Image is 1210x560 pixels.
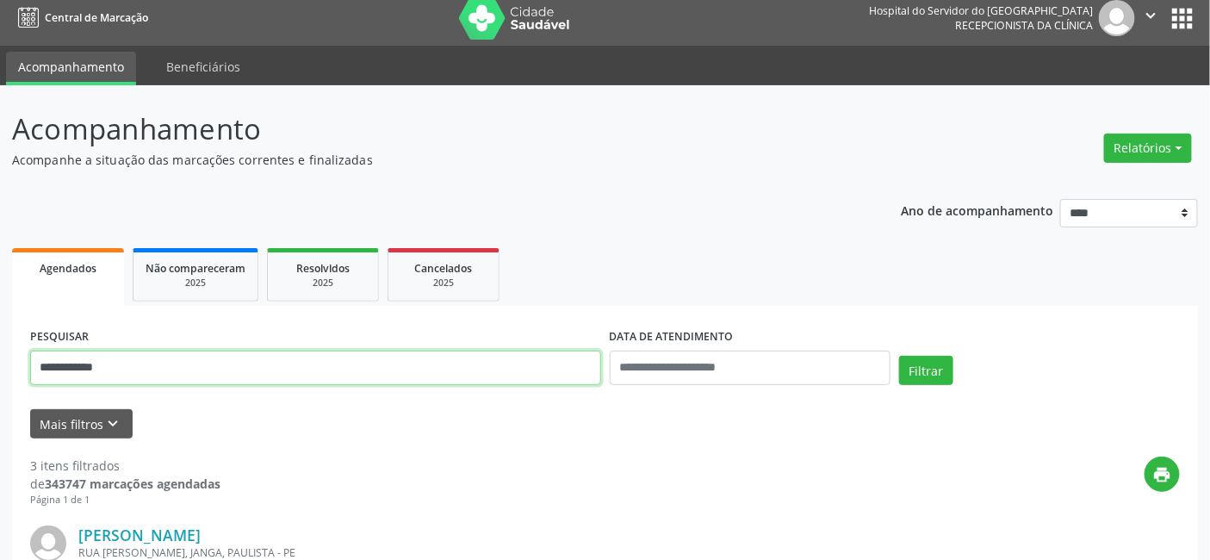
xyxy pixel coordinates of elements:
[1153,465,1172,484] i: print
[899,356,953,385] button: Filtrar
[610,324,734,351] label: DATA DE ATENDIMENTO
[40,261,96,276] span: Agendados
[280,277,366,289] div: 2025
[45,10,148,25] span: Central de Marcação
[12,151,842,169] p: Acompanhe a situação das marcações correntes e finalizadas
[6,52,136,85] a: Acompanhamento
[30,324,89,351] label: PESQUISAR
[1142,6,1161,25] i: 
[869,3,1093,18] div: Hospital do Servidor do [GEOGRAPHIC_DATA]
[30,457,220,475] div: 3 itens filtrados
[45,476,220,492] strong: 343747 marcações agendadas
[296,261,350,276] span: Resolvidos
[146,277,245,289] div: 2025
[400,277,487,289] div: 2025
[12,108,842,151] p: Acompanhamento
[146,261,245,276] span: Não compareceram
[12,3,148,32] a: Central de Marcação
[30,475,220,493] div: de
[30,409,133,439] button: Mais filtroskeyboard_arrow_down
[78,526,201,544] a: [PERSON_NAME]
[1145,457,1180,492] button: print
[30,493,220,507] div: Página 1 de 1
[104,414,123,433] i: keyboard_arrow_down
[78,545,921,560] div: RUA [PERSON_NAME], JANGA, PAULISTA - PE
[955,18,1093,33] span: Recepcionista da clínica
[1104,134,1192,163] button: Relatórios
[1168,3,1198,34] button: apps
[154,52,252,82] a: Beneficiários
[902,199,1054,221] p: Ano de acompanhamento
[415,261,473,276] span: Cancelados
